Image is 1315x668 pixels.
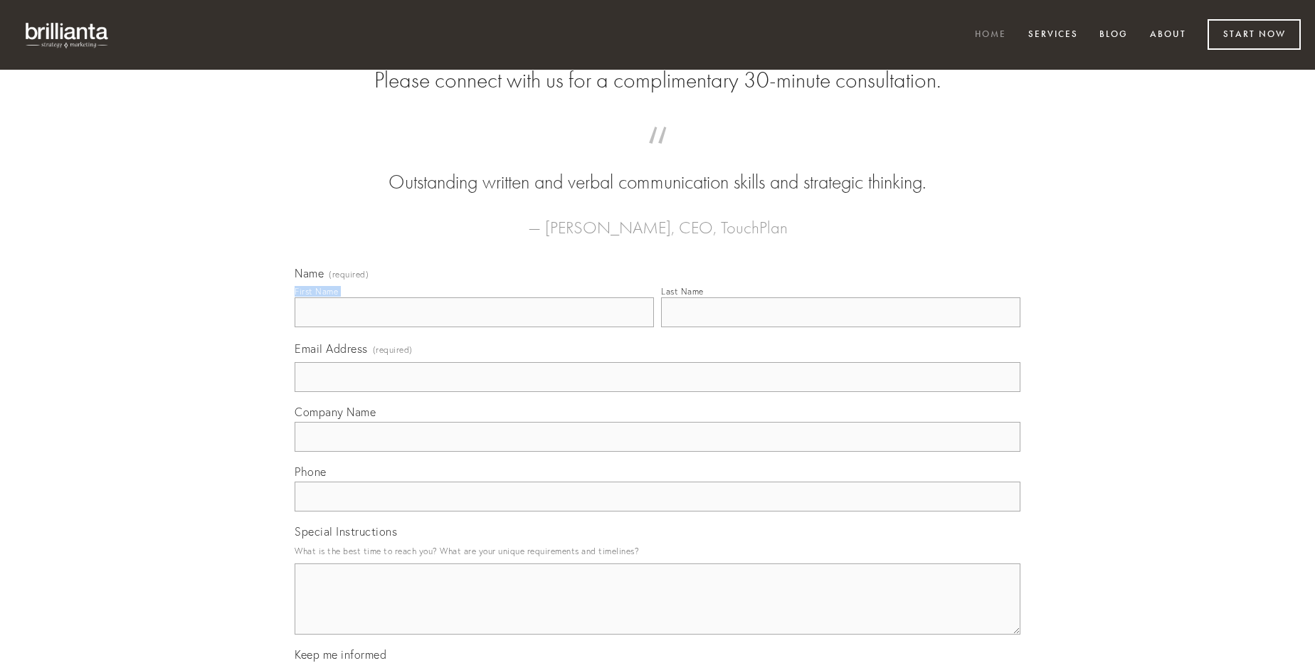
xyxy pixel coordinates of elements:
[1019,23,1087,47] a: Services
[295,647,386,662] span: Keep me informed
[1141,23,1195,47] a: About
[1208,19,1301,50] a: Start Now
[329,270,369,279] span: (required)
[661,286,704,297] div: Last Name
[295,524,397,539] span: Special Instructions
[295,67,1020,94] h2: Please connect with us for a complimentary 30-minute consultation.
[373,340,413,359] span: (required)
[295,286,338,297] div: First Name
[295,465,327,479] span: Phone
[295,266,324,280] span: Name
[14,14,121,55] img: brillianta - research, strategy, marketing
[966,23,1015,47] a: Home
[295,341,368,356] span: Email Address
[317,141,998,169] span: “
[1090,23,1137,47] a: Blog
[317,141,998,196] blockquote: Outstanding written and verbal communication skills and strategic thinking.
[317,196,998,242] figcaption: — [PERSON_NAME], CEO, TouchPlan
[295,541,1020,561] p: What is the best time to reach you? What are your unique requirements and timelines?
[295,405,376,419] span: Company Name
